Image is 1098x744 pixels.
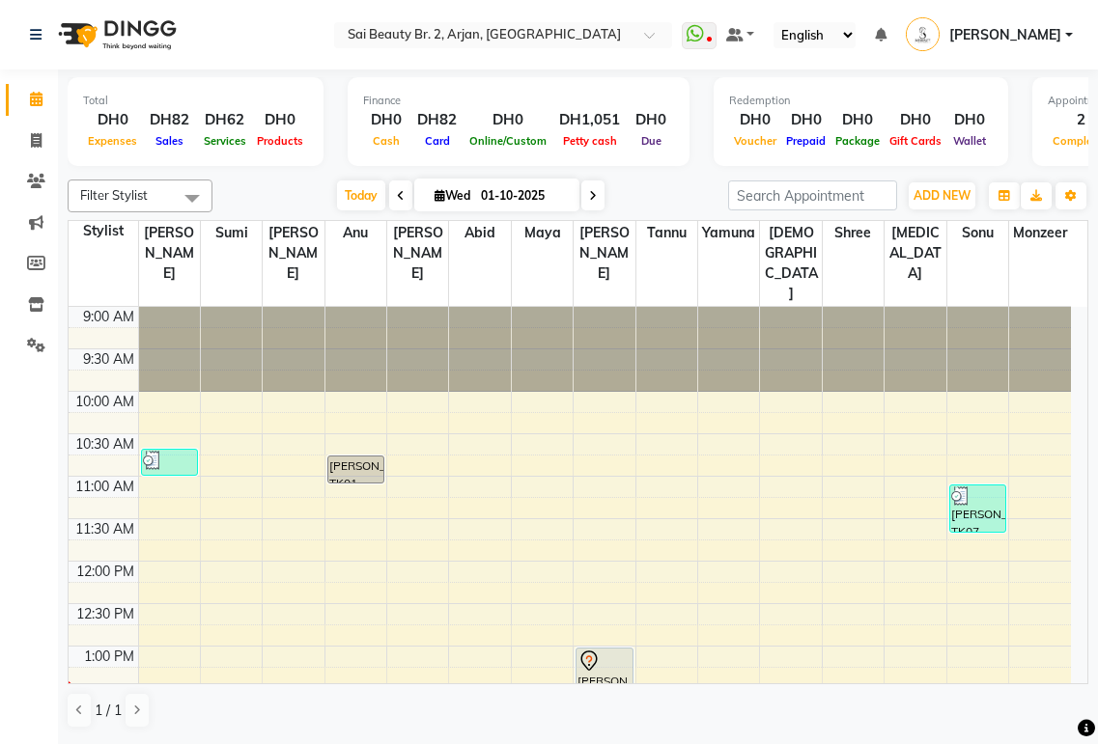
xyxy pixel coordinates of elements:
div: DH62 [197,109,252,131]
div: [PERSON_NAME], TK01, 10:45 AM-11:05 AM, Eyebrow Threading [328,456,384,482]
span: Tannu [636,221,697,245]
span: Expenses [83,134,142,148]
input: 2025-10-01 [475,181,572,210]
div: 10:30 AM [71,434,138,455]
span: Gift Cards [885,134,946,148]
div: 11:00 AM [71,477,138,497]
div: DH0 [729,109,781,131]
span: monzeer [1009,221,1071,245]
div: Total [83,93,308,109]
span: Due [636,134,666,148]
div: DH0 [363,109,409,131]
div: 9:00 AM [79,307,138,327]
img: logo [49,8,182,62]
input: Search Appointment [728,180,897,210]
div: 12:00 PM [72,562,138,582]
span: [PERSON_NAME] [263,221,324,286]
span: [MEDICAL_DATA] [885,221,945,286]
span: Sumi [201,221,262,245]
span: [PERSON_NAME] [574,221,634,286]
div: DH0 [83,109,142,131]
span: Package [831,134,885,148]
div: 9:30 AM [79,349,138,370]
img: Sue [906,17,940,51]
span: Services [199,134,251,148]
span: Today [337,180,385,210]
div: 11:30 AM [71,519,138,539]
span: Wallet [948,134,991,148]
div: DH0 [885,109,946,131]
span: Yamuna [698,221,759,245]
div: Finance [363,93,674,109]
span: Petty cash [558,134,622,148]
div: 10:00 AM [71,392,138,412]
span: Maya [512,221,573,245]
span: 1 / 1 [95,701,122,721]
div: DH0 [831,109,885,131]
span: Voucher [729,134,781,148]
span: [DEMOGRAPHIC_DATA] [760,221,821,306]
button: ADD NEW [909,182,975,209]
span: [PERSON_NAME] [139,221,200,286]
span: sonu [947,221,1008,245]
span: Shree [823,221,884,245]
div: [PERSON_NAME], TK07, 11:05 AM-11:40 AM, Manicure File & Normal Polish [950,485,1006,532]
div: Stylist [69,221,138,241]
div: Redemption [729,93,993,109]
div: [PERSON_NAME], TK06, 10:40 AM-11:00 AM, Eyebrow Threading [142,450,198,475]
span: [PERSON_NAME] [949,25,1061,45]
div: DH82 [142,109,197,131]
div: DH1,051 [551,109,628,131]
div: 12:30 PM [72,604,138,624]
div: 1:00 PM [80,647,138,667]
span: Prepaid [781,134,831,148]
div: DH0 [946,109,993,131]
div: DH0 [252,109,308,131]
span: Card [420,134,455,148]
span: [PERSON_NAME] [387,221,448,286]
span: Filter Stylist [80,187,148,203]
div: DH0 [781,109,831,131]
span: Anu [325,221,386,245]
span: Wed [430,188,475,203]
div: DH0 [628,109,674,131]
span: Abid [449,221,510,245]
span: Cash [368,134,405,148]
div: DH0 [465,109,551,131]
span: Sales [151,134,188,148]
span: Products [252,134,308,148]
span: Online/Custom [465,134,551,148]
span: ADD NEW [914,188,971,203]
div: DH82 [409,109,465,131]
